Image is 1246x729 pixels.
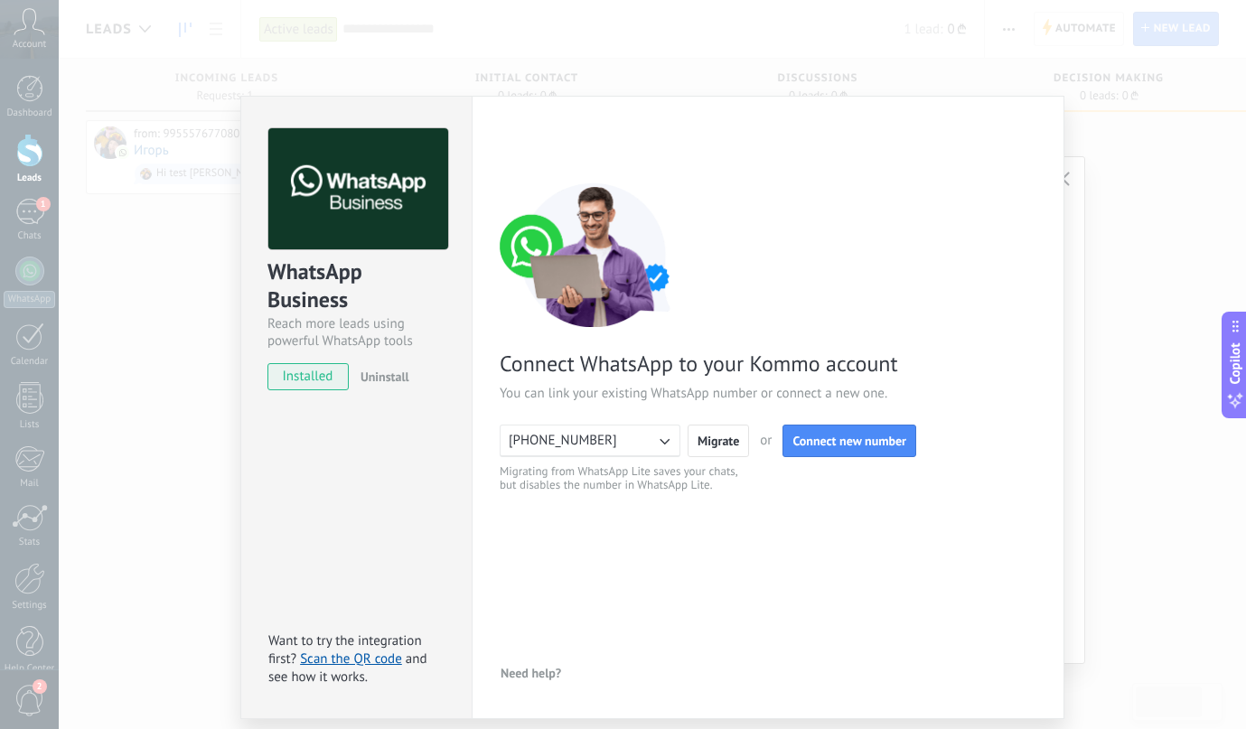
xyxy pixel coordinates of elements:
[501,667,561,679] span: Need help?
[688,425,749,457] button: Migrate
[267,315,445,350] div: Reach more leads using powerful WhatsApp tools
[268,650,427,686] span: and see how it works.
[500,350,930,378] span: Connect WhatsApp to your Kommo account
[268,632,422,668] span: Want to try the integration first?
[698,435,739,447] span: Migrate
[268,128,448,250] img: logo_main.png
[500,425,680,457] button: [PHONE_NUMBER]
[300,650,402,668] a: Scan the QR code
[509,432,617,450] span: [PHONE_NUMBER]
[760,432,772,450] span: or
[267,257,445,315] div: WhatsApp Business
[353,363,409,390] button: Uninstall
[268,363,348,390] span: installed
[500,182,689,327] img: connect number
[1226,342,1244,384] span: Copilot
[782,425,916,457] button: Connect new number
[500,464,750,491] span: Migrating from WhatsApp Lite saves your chats, but disables the number in WhatsApp Lite.
[792,435,906,447] span: Connect new number
[361,369,409,385] span: Uninstall
[500,659,562,687] button: Need help?
[500,385,887,403] span: You can link your existing WhatsApp number or connect a new one.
